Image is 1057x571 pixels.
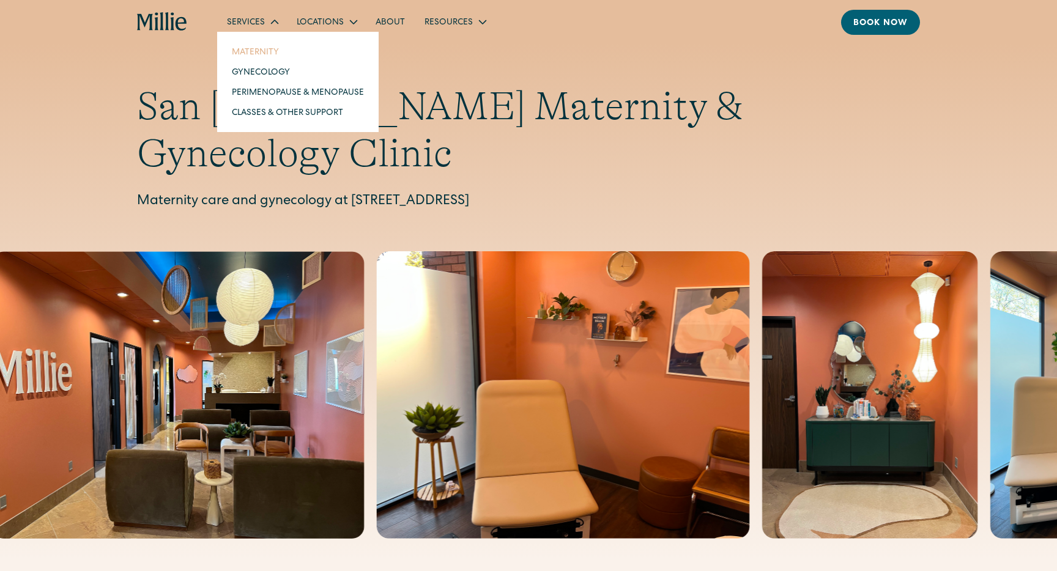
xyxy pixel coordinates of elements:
[853,17,908,30] div: Book now
[287,12,366,32] div: Locations
[222,62,374,82] a: Gynecology
[222,42,374,62] a: Maternity
[227,17,265,29] div: Services
[137,12,188,32] a: home
[222,82,374,102] a: Perimenopause & Menopause
[425,17,473,29] div: Resources
[297,17,344,29] div: Locations
[137,192,920,212] p: Maternity care and gynecology at [STREET_ADDRESS]
[137,83,920,177] h1: San [PERSON_NAME] Maternity & Gynecology Clinic
[222,102,374,122] a: Classes & Other Support
[217,32,379,132] nav: Services
[841,10,920,35] a: Book now
[366,12,415,32] a: About
[217,12,287,32] div: Services
[415,12,495,32] div: Resources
